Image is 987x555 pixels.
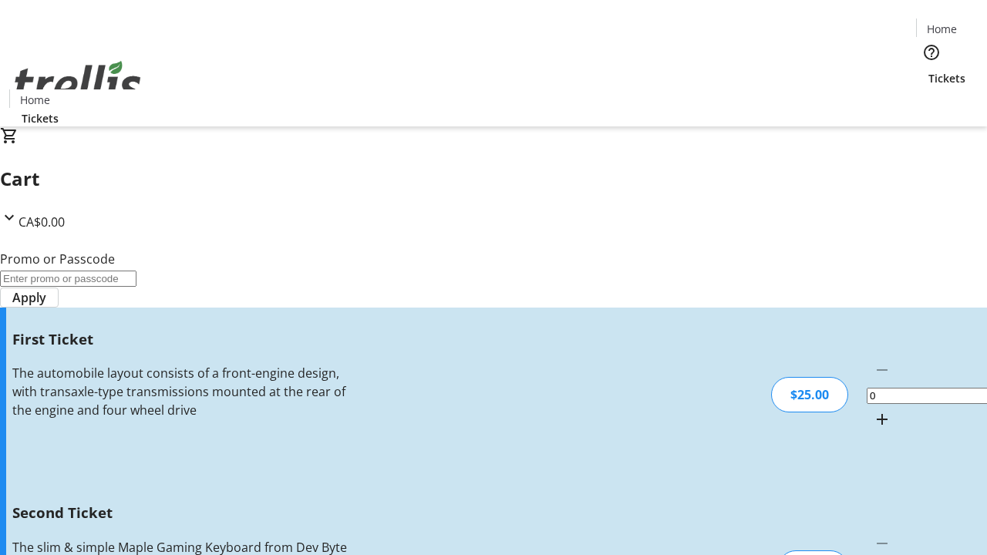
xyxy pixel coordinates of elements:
[916,37,947,68] button: Help
[9,110,71,126] a: Tickets
[917,21,966,37] a: Home
[927,21,957,37] span: Home
[771,377,848,412] div: $25.00
[20,92,50,108] span: Home
[19,214,65,230] span: CA$0.00
[867,404,898,435] button: Increment by one
[12,364,349,419] div: The automobile layout consists of a front-engine design, with transaxle-type transmissions mounte...
[12,328,349,350] h3: First Ticket
[916,86,947,117] button: Cart
[12,502,349,523] h3: Second Ticket
[916,70,978,86] a: Tickets
[9,44,147,121] img: Orient E2E Organization qGbegImJ8M's Logo
[928,70,965,86] span: Tickets
[12,288,46,307] span: Apply
[22,110,59,126] span: Tickets
[10,92,59,108] a: Home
